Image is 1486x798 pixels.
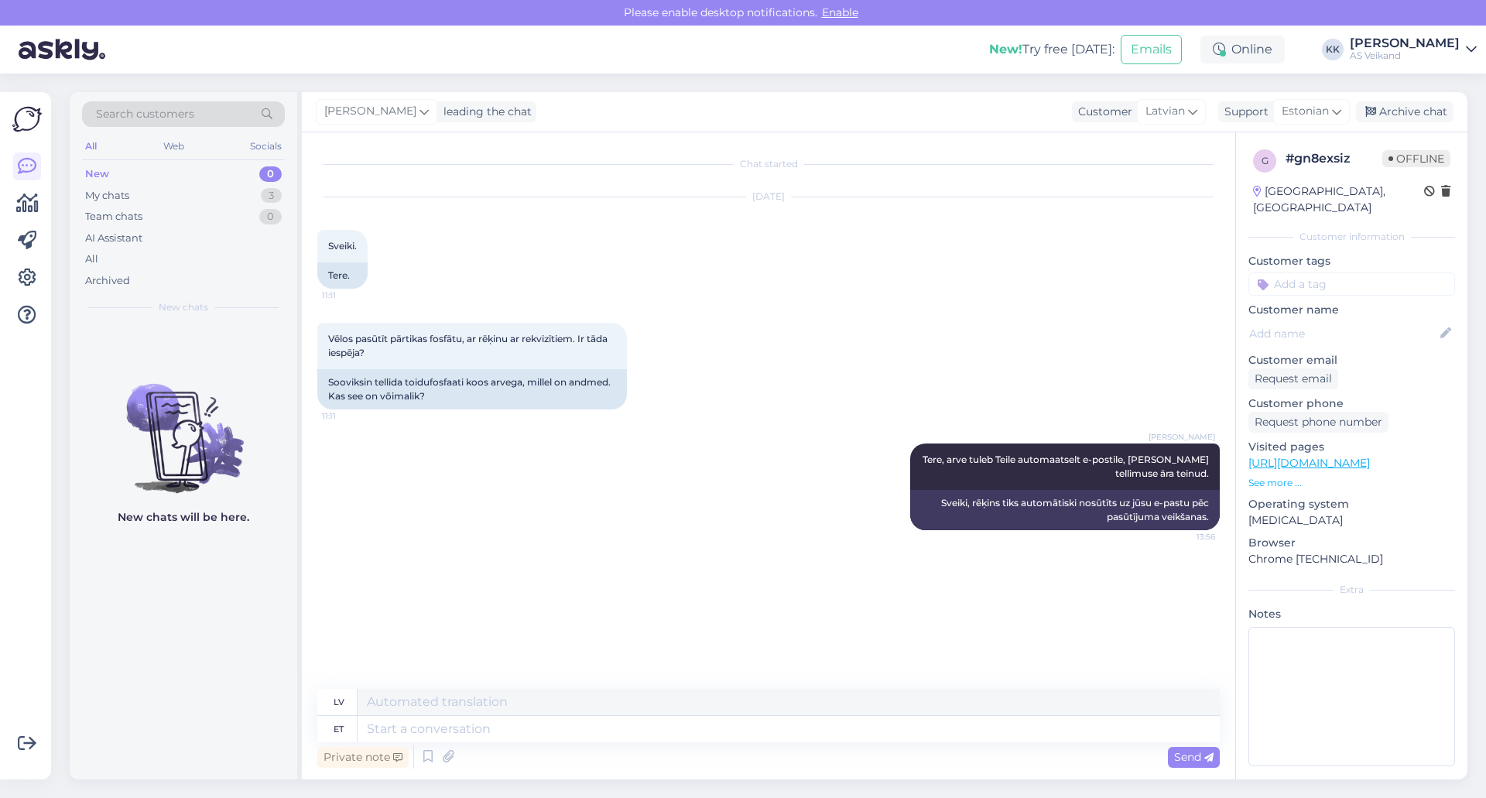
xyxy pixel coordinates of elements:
p: [MEDICAL_DATA] [1248,512,1455,529]
div: Extra [1248,583,1455,597]
span: [PERSON_NAME] [324,103,416,120]
span: Offline [1382,150,1450,167]
div: AS Veikand [1350,50,1460,62]
span: g [1262,155,1269,166]
p: New chats will be here. [118,509,249,526]
div: Chat started [317,157,1220,171]
div: Tere. [317,262,368,289]
span: 11:11 [322,410,380,422]
p: Visited pages [1248,439,1455,455]
div: New [85,166,109,182]
div: Try free [DATE]: [989,40,1114,59]
span: Search customers [96,106,194,122]
div: [PERSON_NAME] [1350,37,1460,50]
div: Customer [1072,104,1132,120]
div: [DATE] [317,190,1220,204]
span: 11:11 [322,289,380,301]
span: Vēlos pasūtīt pārtikas fosfātu, ar rēķinu ar rekvizītiem. Ir tāda iespēja? [328,333,610,358]
div: Team chats [85,209,142,224]
a: [URL][DOMAIN_NAME] [1248,456,1370,470]
p: Chrome [TECHNICAL_ID] [1248,551,1455,567]
div: leading the chat [437,104,532,120]
span: Enable [817,5,863,19]
div: 0 [259,166,282,182]
div: All [85,252,98,267]
span: New chats [159,300,208,314]
div: Web [160,136,187,156]
div: Archive chat [1356,101,1453,122]
span: 13:56 [1157,531,1215,543]
input: Add name [1249,325,1437,342]
div: Support [1218,104,1269,120]
div: # gn8exsiz [1286,149,1382,168]
img: Askly Logo [12,104,42,134]
p: See more ... [1248,476,1455,490]
img: No chats [70,356,297,495]
div: 3 [261,188,282,204]
div: 0 [259,209,282,224]
div: AI Assistant [85,231,142,246]
span: Estonian [1282,103,1329,120]
div: KK [1322,39,1344,60]
a: [PERSON_NAME]AS Veikand [1350,37,1477,62]
span: Sveiki. [328,240,357,252]
span: Latvian [1145,103,1185,120]
div: Sooviksin tellida toidufosfaati koos arvega, millel on andmed. Kas see on võimalik? [317,369,627,409]
span: [PERSON_NAME] [1149,431,1215,443]
p: Customer email [1248,352,1455,368]
p: Customer name [1248,302,1455,318]
div: lv [334,689,344,715]
div: [GEOGRAPHIC_DATA], [GEOGRAPHIC_DATA] [1253,183,1424,216]
div: et [334,716,344,742]
p: Customer tags [1248,253,1455,269]
div: Socials [247,136,285,156]
p: Operating system [1248,496,1455,512]
div: Request phone number [1248,412,1388,433]
div: My chats [85,188,129,204]
p: Browser [1248,535,1455,551]
div: Archived [85,273,130,289]
div: All [82,136,100,156]
input: Add a tag [1248,272,1455,296]
div: Online [1200,36,1285,63]
span: Send [1174,750,1214,764]
div: Request email [1248,368,1338,389]
div: Private note [317,747,409,768]
p: Customer phone [1248,396,1455,412]
div: Sveiki, rēķins tiks automātiski nosūtīts uz jūsu e-pastu pēc pasūtījuma veikšanas. [910,490,1220,530]
p: Notes [1248,606,1455,622]
b: New! [989,42,1022,57]
span: Tere, arve tuleb Teile automaatselt e-postile, [PERSON_NAME] tellimuse ära teinud. [923,454,1211,479]
button: Emails [1121,35,1182,64]
div: Customer information [1248,230,1455,244]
